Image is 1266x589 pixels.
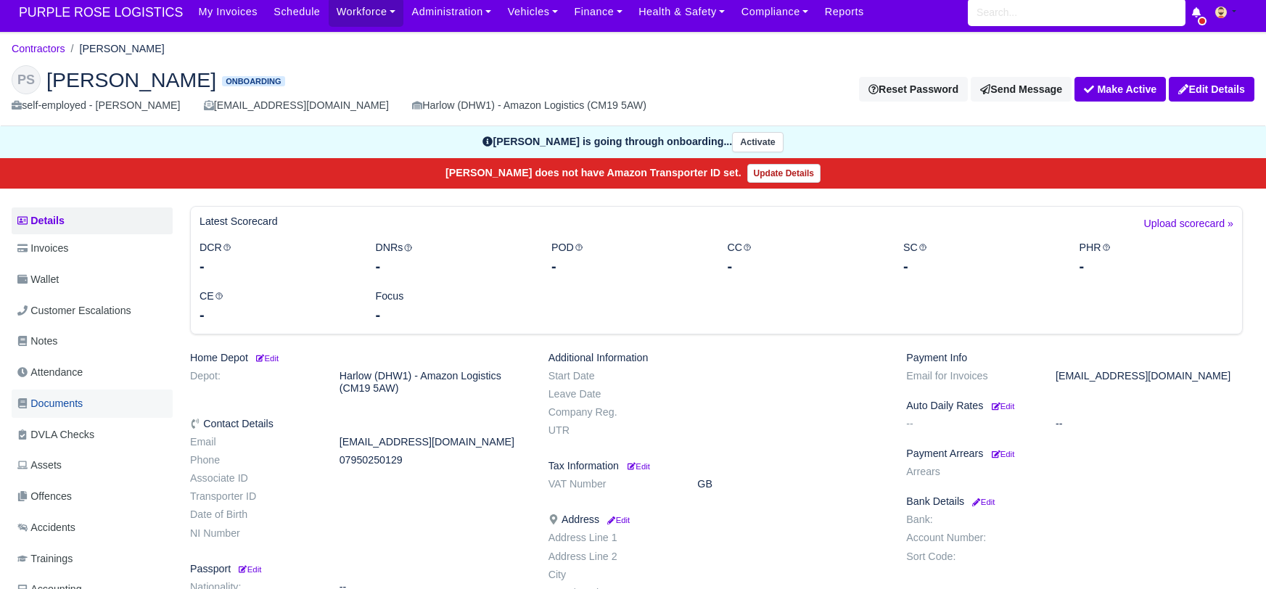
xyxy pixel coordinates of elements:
[906,352,1243,364] h6: Payment Info
[717,239,893,276] div: CC
[412,97,646,114] div: Harlow (DHW1) - Amazon Logistics (CM19 5AW)
[1,54,1265,126] div: Philip Sorby
[605,514,630,525] a: Edit
[625,460,650,471] a: Edit
[329,370,538,395] dd: Harlow (DHW1) - Amazon Logistics (CM19 5AW)
[17,302,131,319] span: Customer Escalations
[17,240,68,257] span: Invoices
[329,436,538,448] dd: [EMAIL_ADDRESS][DOMAIN_NAME]
[12,390,173,418] a: Documents
[1045,370,1254,382] dd: [EMAIL_ADDRESS][DOMAIN_NAME]
[179,370,329,395] dt: Depot:
[12,297,173,325] a: Customer Escalations
[237,563,261,574] a: Edit
[376,305,530,325] div: -
[17,427,94,443] span: DVLA Checks
[12,234,173,263] a: Invoices
[895,551,1045,563] dt: Sort Code:
[538,478,687,490] dt: VAT Number
[12,207,173,234] a: Details
[538,532,687,544] dt: Address Line 1
[895,532,1045,544] dt: Account Number:
[204,97,389,114] div: [EMAIL_ADDRESS][DOMAIN_NAME]
[254,352,279,363] a: Edit
[895,418,1045,430] dt: --
[17,551,73,567] span: Trainings
[551,256,706,276] div: -
[12,97,181,114] div: self-employed - [PERSON_NAME]
[17,519,75,536] span: Accidents
[12,65,41,94] div: PS
[365,288,541,325] div: Focus
[12,421,173,449] a: DVLA Checks
[1069,239,1245,276] div: PHR
[732,132,783,153] button: Activate
[538,406,687,419] dt: Company Reg.
[179,527,329,540] dt: NI Number
[1045,418,1254,430] dd: --
[970,495,995,507] a: Edit
[17,395,83,412] span: Documents
[992,402,1014,411] small: Edit
[376,256,530,276] div: -
[12,482,173,511] a: Offences
[12,545,173,573] a: Trainings
[538,388,687,400] dt: Leave Date
[179,454,329,466] dt: Phone
[906,495,1243,508] h6: Bank Details
[179,508,329,521] dt: Date of Birth
[548,514,885,526] h6: Address
[12,43,65,54] a: Contractors
[538,370,687,382] dt: Start Date
[65,41,165,57] li: [PERSON_NAME]
[895,370,1045,382] dt: Email for Invoices
[12,327,173,355] a: Notes
[189,239,365,276] div: DCR
[179,472,329,485] dt: Associate ID
[12,265,173,294] a: Wallet
[237,565,261,574] small: Edit
[365,239,541,276] div: DNRs
[686,478,895,490] dd: GB
[12,451,173,479] a: Assets
[12,358,173,387] a: Attendance
[906,400,1243,412] h6: Auto Daily Rates
[903,256,1058,276] div: -
[1074,77,1166,102] button: Make Active
[895,514,1045,526] dt: Bank:
[892,239,1069,276] div: SC
[17,333,57,350] span: Notes
[747,164,821,183] a: Update Details
[989,400,1014,411] a: Edit
[548,460,885,472] h6: Tax Information
[1169,77,1254,102] a: Edit Details
[12,514,173,542] a: Accidents
[538,551,687,563] dt: Address Line 2
[222,76,284,87] span: Onboarding
[254,354,279,363] small: Edit
[190,418,527,430] h6: Contact Details
[179,436,329,448] dt: Email
[989,448,1014,459] a: Edit
[190,563,527,575] h6: Passport
[189,288,365,325] div: CE
[538,424,687,437] dt: UTR
[970,498,995,506] small: Edit
[179,490,329,503] dt: Transporter ID
[971,77,1072,102] a: Send Message
[1193,519,1266,589] iframe: Chat Widget
[46,70,216,90] span: [PERSON_NAME]
[329,454,538,466] dd: 07950250129
[200,305,354,325] div: -
[200,256,354,276] div: -
[628,462,650,471] small: Edit
[540,239,717,276] div: POD
[895,466,1045,478] dt: Arrears
[17,364,83,381] span: Attendance
[906,448,1243,460] h6: Payment Arrears
[17,271,59,288] span: Wallet
[728,256,882,276] div: -
[1144,215,1233,239] a: Upload scorecard »
[605,516,630,524] small: Edit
